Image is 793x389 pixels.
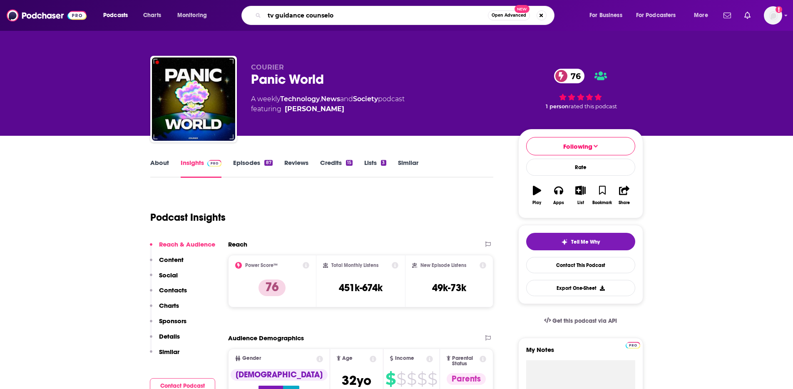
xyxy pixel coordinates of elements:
[150,286,187,302] button: Contacts
[563,142,592,150] span: Following
[526,233,635,250] button: tell me why sparkleTell Me Why
[159,317,186,325] p: Sponsors
[321,95,340,103] a: News
[320,95,321,103] span: ,
[417,372,427,386] span: $
[264,9,488,22] input: Search podcasts, credits, & more...
[546,103,569,110] span: 1 person
[233,159,272,178] a: Episodes87
[251,94,405,114] div: A weekly podcast
[138,9,166,22] a: Charts
[552,317,617,324] span: Get this podcast via API
[395,356,414,361] span: Income
[526,137,635,155] button: Following
[159,271,178,279] p: Social
[592,180,613,210] button: Bookmark
[432,282,466,294] h3: 49k-73k
[7,7,87,23] img: Podchaser - Follow, Share and Rate Podcasts
[381,160,386,166] div: 3
[231,369,328,381] div: [DEMOGRAPHIC_DATA]
[613,180,635,210] button: Share
[159,302,179,309] p: Charts
[492,13,526,17] span: Open Advanced
[764,6,782,25] button: Show profile menu
[526,180,548,210] button: Play
[331,262,378,268] h2: Total Monthly Listens
[150,159,169,178] a: About
[526,346,635,360] label: My Notes
[340,95,353,103] span: and
[228,240,247,248] h2: Reach
[518,63,643,115] div: 76 1 personrated this podcast
[562,69,585,83] span: 76
[259,279,286,296] p: 76
[631,9,688,22] button: open menu
[159,348,179,356] p: Similar
[636,10,676,21] span: For Podcasters
[159,240,215,248] p: Reach & Audience
[97,9,139,22] button: open menu
[741,8,754,22] a: Show notifications dropdown
[339,282,383,294] h3: 451k-674k
[353,95,378,103] a: Society
[103,10,128,21] span: Podcasts
[569,180,591,210] button: List
[694,10,708,21] span: More
[515,5,529,13] span: New
[150,211,226,224] h1: Podcast Insights
[152,57,235,141] img: Panic World
[396,372,406,386] span: $
[150,256,184,271] button: Content
[532,200,541,205] div: Play
[385,372,395,386] span: $
[626,342,640,349] img: Podchaser Pro
[764,6,782,25] span: Logged in as heidiv
[526,280,635,296] button: Export One-Sheet
[526,257,635,273] a: Contact This Podcast
[228,334,304,342] h2: Audience Demographics
[150,302,179,317] button: Charts
[589,10,622,21] span: For Business
[181,159,222,178] a: InsightsPodchaser Pro
[159,286,187,294] p: Contacts
[264,160,272,166] div: 87
[428,372,437,386] span: $
[447,373,486,385] div: Parents
[577,200,584,205] div: List
[172,9,218,22] button: open menu
[364,159,386,178] a: Lists3
[548,180,569,210] button: Apps
[526,159,635,176] div: Rate
[207,160,222,167] img: Podchaser Pro
[177,10,207,21] span: Monitoring
[285,104,344,114] a: Ryan Broderick
[420,262,466,268] h2: New Episode Listens
[251,63,284,71] span: COURIER
[150,271,178,287] button: Social
[251,104,405,114] span: featuring
[284,159,308,178] a: Reviews
[280,95,320,103] a: Technology
[150,348,179,363] button: Similar
[150,240,215,256] button: Reach & Audience
[554,69,585,83] a: 76
[159,332,180,340] p: Details
[537,311,624,331] a: Get this podcast via API
[688,9,718,22] button: open menu
[571,239,600,245] span: Tell Me Why
[452,356,478,367] span: Parental Status
[569,103,617,110] span: rated this podcast
[592,200,612,205] div: Bookmark
[342,372,371,389] span: 32 yo
[776,6,782,13] svg: Add a profile image
[249,6,562,25] div: Search podcasts, credits, & more...
[584,9,633,22] button: open menu
[561,239,568,245] img: tell me why sparkle
[150,332,180,348] button: Details
[488,10,530,20] button: Open AdvancedNew
[626,341,640,349] a: Pro website
[245,262,278,268] h2: Power Score™
[150,317,186,332] button: Sponsors
[242,356,261,361] span: Gender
